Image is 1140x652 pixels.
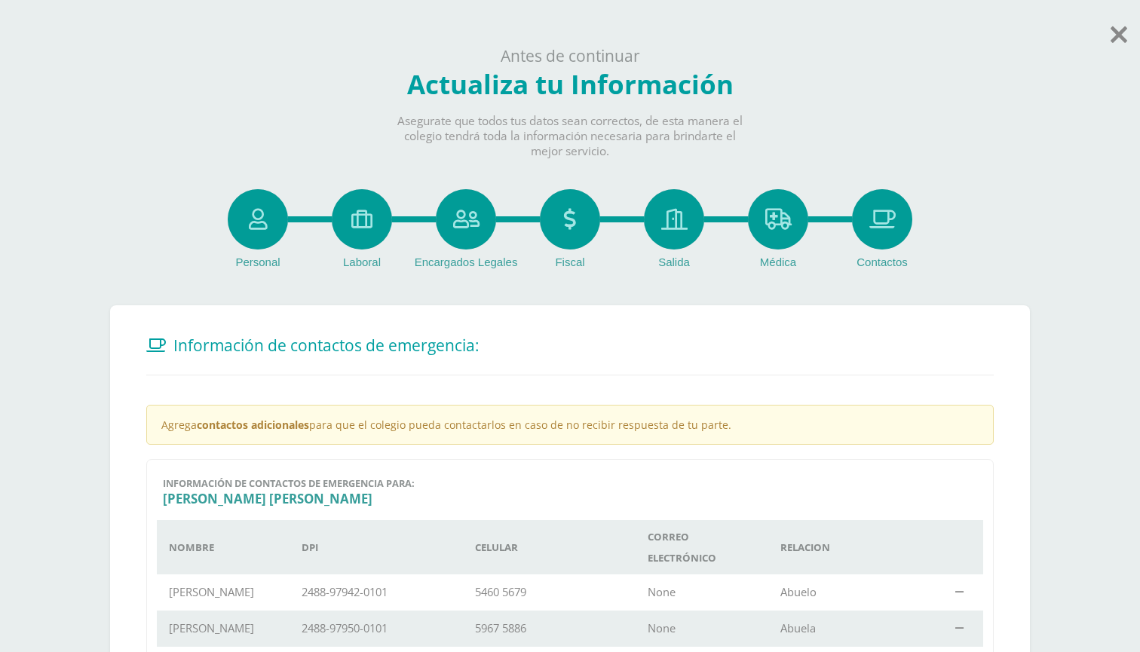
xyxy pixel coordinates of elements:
th: Relacion [768,520,942,574]
span: Médica [760,256,796,268]
span: Antes de continuar [501,45,640,66]
td: None [636,611,768,647]
td: 2488-97942-0101 [290,574,463,611]
span: Agrega para que el colegio pueda contactarlos en caso de no recibir respuesta de tu parte. [161,418,731,432]
a: Saltar actualización de datos [1111,14,1127,49]
span: Información de contactos de emergencia para: [163,476,415,490]
td: 5460 5679 [463,574,636,611]
th: DPI [290,520,463,574]
p: Asegurate que todos tus datos sean correctos, de esta manera el colegio tendrá toda la informació... [385,114,755,159]
th: Nombre [157,520,290,574]
span: Fiscal [555,256,584,268]
span: Información de contactos de emergencia: [173,335,480,356]
td: 5967 5886 [463,611,636,647]
td: [PERSON_NAME] [157,574,290,611]
span: Contactos [857,256,908,268]
span: Laboral [343,256,381,268]
span: Salida [658,256,690,268]
th: Celular [463,520,636,574]
td: None [636,574,768,611]
td: Abuelo [768,574,942,611]
strong: contactos adicionales [197,418,309,432]
span: Personal [235,256,280,268]
td: 2488-97950-0101 [290,611,463,647]
td: [PERSON_NAME] [157,611,290,647]
th: Correo electrónico [636,520,768,574]
span: Encargados Legales [415,256,518,268]
td: Abuela [768,611,942,647]
h3: [PERSON_NAME] [PERSON_NAME] [163,490,977,507]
